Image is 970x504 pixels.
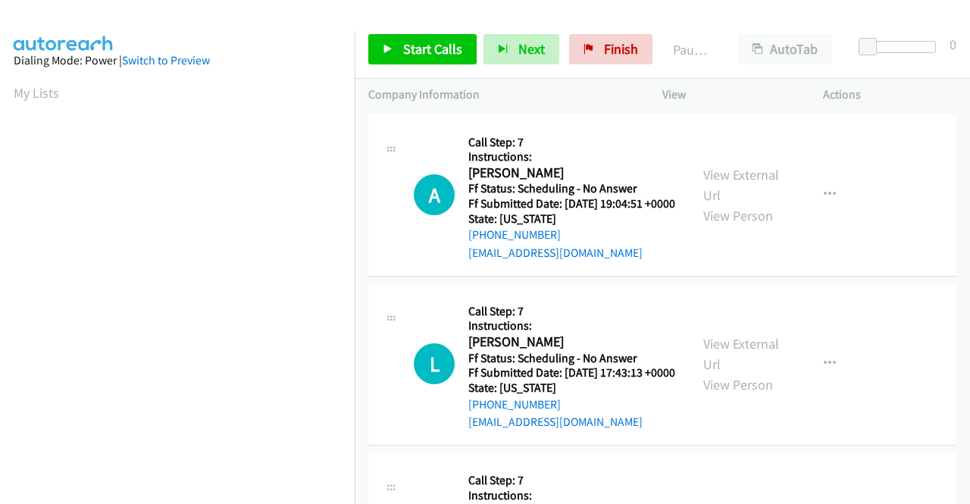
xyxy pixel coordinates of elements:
[738,34,832,64] button: AutoTab
[468,196,675,211] h5: Ff Submitted Date: [DATE] 19:04:51 +0000
[604,40,638,58] span: Finish
[468,473,675,488] h5: Call Step: 7
[14,84,59,102] a: My Lists
[468,181,675,196] h5: Ff Status: Scheduling - No Answer
[414,343,455,384] h1: L
[703,376,773,393] a: View Person
[403,40,462,58] span: Start Calls
[703,207,773,224] a: View Person
[468,227,561,242] a: [PHONE_NUMBER]
[468,149,675,164] h5: Instructions:
[414,174,455,215] div: The call is yet to be attempted
[483,34,559,64] button: Next
[468,304,675,319] h5: Call Step: 7
[468,397,561,412] a: [PHONE_NUMBER]
[122,53,210,67] a: Switch to Preview
[468,164,671,182] h2: [PERSON_NAME]
[414,343,455,384] div: The call is yet to be attempted
[468,333,671,351] h2: [PERSON_NAME]
[468,135,675,150] h5: Call Step: 7
[703,335,779,373] a: View External Url
[673,39,711,60] p: Paused
[14,52,341,70] div: Dialing Mode: Power |
[468,211,675,227] h5: State: [US_STATE]
[950,34,956,55] div: 0
[368,86,635,104] p: Company Information
[468,365,675,380] h5: Ff Submitted Date: [DATE] 17:43:13 +0000
[468,488,675,503] h5: Instructions:
[662,86,796,104] p: View
[468,380,675,396] h5: State: [US_STATE]
[703,166,779,204] a: View External Url
[468,246,643,260] a: [EMAIL_ADDRESS][DOMAIN_NAME]
[468,318,675,333] h5: Instructions:
[414,174,455,215] h1: A
[518,40,545,58] span: Next
[569,34,652,64] a: Finish
[866,41,936,53] div: Delay between calls (in seconds)
[468,415,643,429] a: [EMAIL_ADDRESS][DOMAIN_NAME]
[468,351,675,366] h5: Ff Status: Scheduling - No Answer
[368,34,477,64] a: Start Calls
[823,86,956,104] p: Actions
